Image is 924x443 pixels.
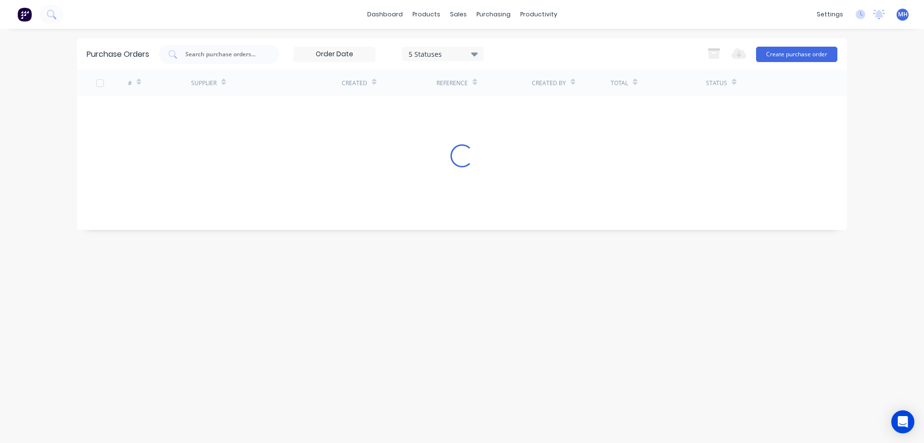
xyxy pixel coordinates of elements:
[445,7,472,22] div: sales
[362,7,408,22] a: dashboard
[756,47,837,62] button: Create purchase order
[87,49,149,60] div: Purchase Orders
[191,79,217,88] div: Supplier
[812,7,848,22] div: settings
[898,10,908,19] span: MH
[294,47,375,62] input: Order Date
[515,7,562,22] div: productivity
[184,50,264,59] input: Search purchase orders...
[472,7,515,22] div: purchasing
[706,79,727,88] div: Status
[611,79,628,88] div: Total
[891,410,914,433] div: Open Intercom Messenger
[128,79,132,88] div: #
[532,79,566,88] div: Created By
[17,7,32,22] img: Factory
[408,7,445,22] div: products
[342,79,367,88] div: Created
[436,79,468,88] div: Reference
[409,49,477,59] div: 5 Statuses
